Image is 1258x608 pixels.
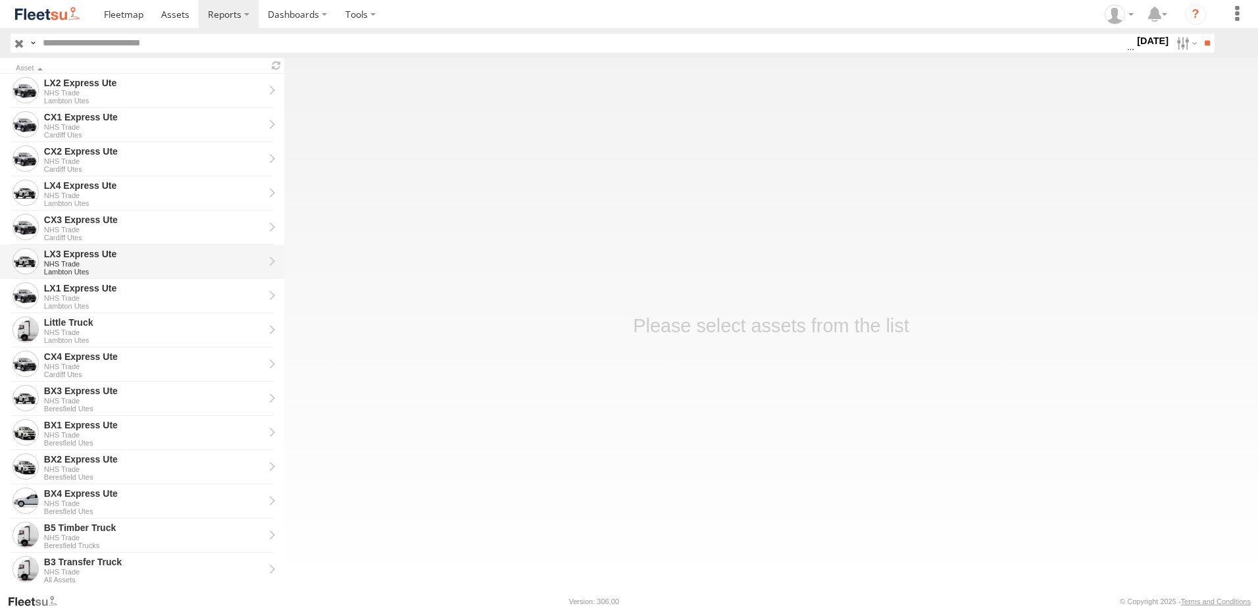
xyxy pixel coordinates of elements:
div: Cardiff Utes [44,370,264,378]
div: Version: 306.00 [569,597,619,605]
div: Lambton Utes [44,336,264,344]
a: Visit our Website [7,595,68,608]
div: NHS Trade [44,89,264,97]
div: BX1 Express Ute - View Asset History [44,419,264,431]
div: Cardiff Utes [44,234,264,241]
div: NHS Trade [44,363,264,370]
div: LX1 Express Ute - View Asset History [44,282,264,294]
div: NHS Trade [44,431,264,439]
div: Cardiff Utes [44,131,264,139]
div: CX1 Express Ute - View Asset History [44,111,264,123]
div: NHS Trade [44,226,264,234]
div: NHS Trade [44,499,264,507]
label: Search Filter Options [1171,34,1199,53]
div: All Assets [44,576,264,584]
div: Beresfield Utes [44,439,264,447]
label: [DATE] [1134,34,1171,48]
div: NHS Trade [44,465,264,473]
div: Little Truck - View Asset History [44,317,264,328]
div: LX4 Express Ute - View Asset History [44,180,264,191]
div: B5 Timber Truck - View Asset History [44,522,264,534]
div: Beresfield Utes [44,473,264,481]
img: fleetsu-logo-horizontal.svg [13,5,82,23]
div: NHS Trade [44,123,264,131]
div: LX2 Express Ute - View Asset History [44,77,264,89]
div: Cardiff Utes [44,165,264,173]
div: Beresfield Utes [44,507,264,515]
div: CX3 Express Ute - View Asset History [44,214,264,226]
div: NHS Trade [44,397,264,405]
div: BX2 Express Ute - View Asset History [44,453,264,465]
i: ? [1185,4,1206,25]
div: NHS Trade [44,191,264,199]
div: NHS Trade [44,568,264,576]
div: NHS Trade [44,157,264,165]
div: Click to Sort [16,65,263,72]
div: Beresfield Utes [44,405,264,413]
div: NHS Trade [44,328,264,336]
div: Lambton Utes [44,199,264,207]
div: Beresfield Trucks [44,542,264,549]
div: BX4 Express Ute - View Asset History [44,488,264,499]
div: NHS Trade [44,294,264,302]
div: Kelley Adamson [1100,5,1138,24]
a: Terms and Conditions [1181,597,1251,605]
div: Lambton Utes [44,97,264,105]
div: B3 Transfer Truck - View Asset History [44,556,264,568]
div: CX4 Express Ute - View Asset History [44,351,264,363]
label: Search Query [28,34,38,53]
span: Refresh [268,59,284,72]
div: LX3 Express Ute - View Asset History [44,248,264,260]
div: CX2 Express Ute - View Asset History [44,145,264,157]
div: NHS Trade [44,260,264,268]
div: © Copyright 2025 - [1120,597,1251,605]
div: BX3 Express Ute - View Asset History [44,385,264,397]
div: NHS Trade [44,534,264,542]
div: Lambton Utes [44,268,264,276]
div: Lambton Utes [44,302,264,310]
